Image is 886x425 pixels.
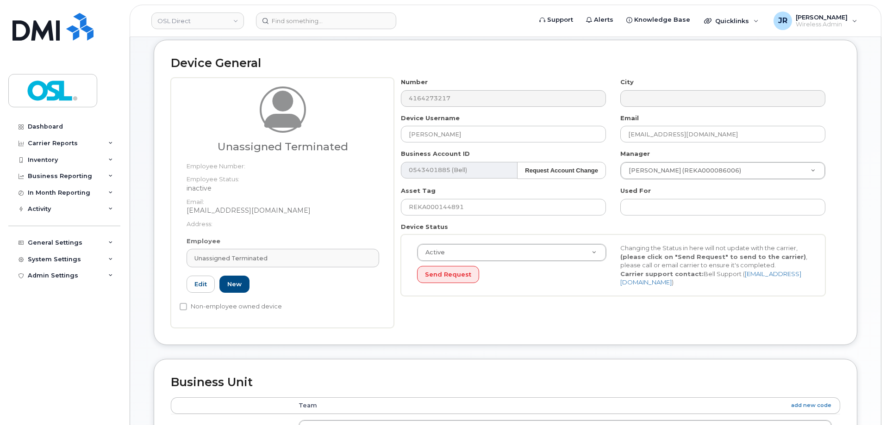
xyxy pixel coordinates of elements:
[420,248,445,257] span: Active
[171,57,840,70] h2: Device General
[187,249,379,267] a: Unassigned Terminated
[401,222,448,231] label: Device Status
[791,401,831,409] a: add new code
[580,11,620,29] a: Alerts
[620,186,651,195] label: Used For
[151,12,244,29] a: OSL Direct
[417,266,479,283] button: Send Request
[401,149,470,158] label: Business Account ID
[401,78,428,86] label: Number
[187,170,379,184] dt: Employee Status:
[613,244,817,287] div: Changing the Status in here will not update with the carrier, , please call or email carrier to e...
[620,11,697,29] a: Knowledge Base
[533,11,580,29] a: Support
[620,270,704,277] strong: Carrier support contact:
[401,186,436,195] label: Asset Tag
[698,12,765,30] div: Quicklinks
[187,193,379,206] dt: Email:
[187,215,379,228] dt: Address:
[620,270,801,286] a: [EMAIL_ADDRESS][DOMAIN_NAME]
[187,141,379,153] h3: Unassigned Terminated
[620,149,650,158] label: Manager
[634,15,690,25] span: Knowledge Base
[180,301,282,312] label: Non-employee owned device
[194,254,268,263] span: Unassigned Terminated
[187,276,215,293] a: Edit
[715,17,749,25] span: Quicklinks
[517,162,606,179] button: Request Account Change
[180,303,187,310] input: Non-employee owned device
[620,78,634,86] label: City
[796,21,848,28] span: Wireless Admin
[620,114,639,123] label: Email
[187,157,379,171] dt: Employee Number:
[767,12,864,30] div: Jomari Rojas
[547,15,573,25] span: Support
[796,13,848,21] span: [PERSON_NAME]
[290,397,840,414] th: Team
[418,244,606,261] a: Active
[171,376,840,389] h2: Business Unit
[219,276,250,293] a: New
[620,253,806,260] strong: (please click on "Send Request" to send to the carrier)
[778,15,787,26] span: JR
[401,114,460,123] label: Device Username
[623,166,741,175] span: [PERSON_NAME] (REKA000086006)
[187,206,379,215] dd: [EMAIL_ADDRESS][DOMAIN_NAME]
[256,12,396,29] input: Find something...
[525,167,598,174] strong: Request Account Change
[187,184,379,193] dd: inactive
[621,162,825,179] a: [PERSON_NAME] (REKA000086006)
[187,237,220,246] label: Employee
[594,15,613,25] span: Alerts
